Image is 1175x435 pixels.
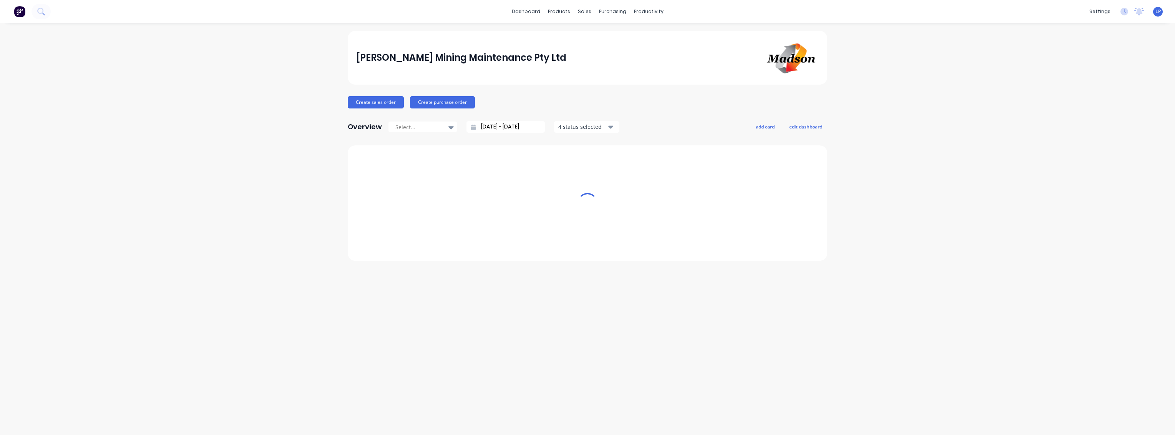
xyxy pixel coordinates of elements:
[1155,8,1161,15] span: LP
[630,6,667,17] div: productivity
[348,119,382,135] div: Overview
[751,122,780,132] button: add card
[595,6,630,17] div: purchasing
[554,121,619,133] button: 4 status selected
[410,96,475,108] button: Create purchase order
[356,50,566,65] div: [PERSON_NAME] Mining Maintenance Pty Ltd
[765,40,819,76] img: Madson Mining Maintenance Pty Ltd
[1085,6,1114,17] div: settings
[348,96,404,108] button: Create sales order
[14,6,25,17] img: Factory
[544,6,574,17] div: products
[574,6,595,17] div: sales
[784,122,827,132] button: edit dashboard
[558,123,607,131] div: 4 status selected
[508,6,544,17] a: dashboard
